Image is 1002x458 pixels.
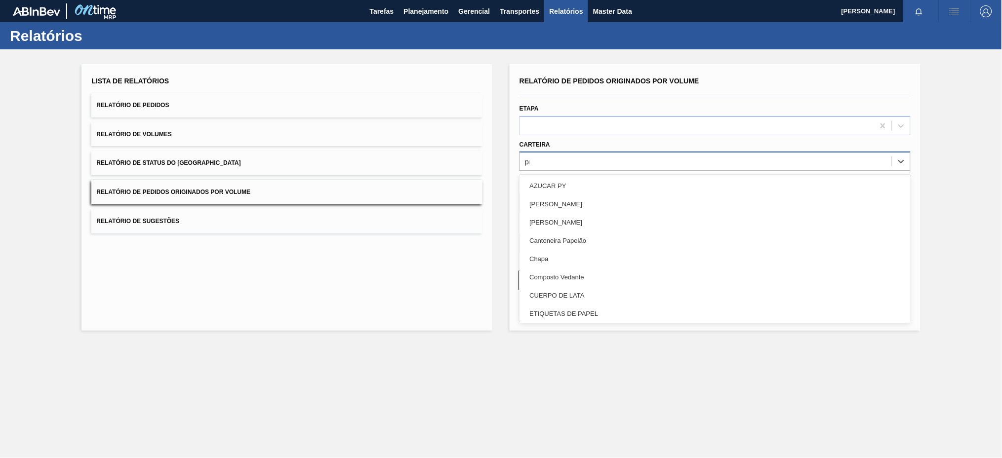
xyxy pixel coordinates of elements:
div: Cantoneira Papelão [520,231,911,250]
label: Carteira [520,141,550,148]
span: Relatórios [549,5,583,17]
div: ETIQUETAS DE PAPEL [520,305,911,323]
button: Relatório de Sugestões [91,209,482,233]
div: [PERSON_NAME] [520,213,911,231]
span: Planejamento [403,5,448,17]
img: Logout [980,5,992,17]
button: Relatório de Pedidos [91,93,482,117]
span: Gerencial [459,5,490,17]
span: Relatório de Pedidos Originados por Volume [520,77,699,85]
div: AZUCAR PY [520,177,911,195]
span: Transportes [500,5,539,17]
div: Composto Vedante [520,268,911,286]
button: Notificações [903,4,935,18]
button: Relatório de Volumes [91,122,482,147]
span: Lista de Relatórios [91,77,169,85]
div: Chapa [520,250,911,268]
span: Relatório de Pedidos [96,102,169,109]
button: Limpar [519,270,710,290]
span: Relatório de Pedidos Originados por Volume [96,189,250,195]
span: Relatório de Volumes [96,131,171,138]
img: TNhmsLtSVTkK8tSr43FrP2fwEKptu5GPRR3wAAAABJRU5ErkJggg== [13,7,60,16]
button: Relatório de Status do [GEOGRAPHIC_DATA] [91,151,482,175]
div: [PERSON_NAME] [520,195,911,213]
div: CUERPO DE LATA [520,286,911,305]
span: Master Data [593,5,632,17]
button: Relatório de Pedidos Originados por Volume [91,180,482,204]
span: Relatório de Status do [GEOGRAPHIC_DATA] [96,159,240,166]
span: Tarefas [370,5,394,17]
img: userActions [949,5,961,17]
span: Relatório de Sugestões [96,218,179,225]
h1: Relatórios [10,30,185,41]
label: Etapa [520,105,539,112]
